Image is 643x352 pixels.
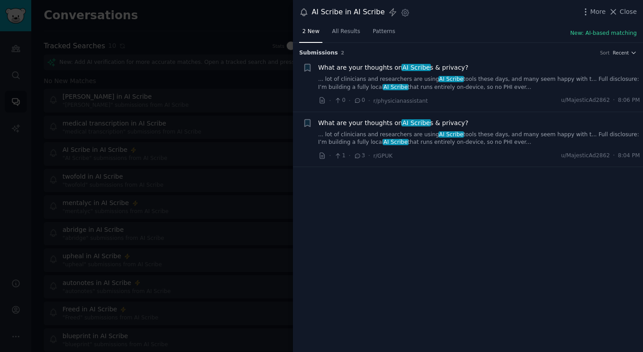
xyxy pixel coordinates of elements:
[618,96,640,105] span: 8:06 PM
[613,50,629,56] span: Recent
[600,50,610,56] div: Sort
[329,151,331,160] span: ·
[318,131,640,147] a: ... lot of clinicians and researchers are usingAI Scribetools these days, and many seem happy wit...
[318,118,468,128] a: What are your thoughts onAI Scribes & privacy?
[332,28,360,36] span: All Results
[299,25,322,43] a: 2 New
[370,25,398,43] a: Patterns
[373,98,428,104] span: r/physicianassistant
[618,152,640,160] span: 8:04 PM
[373,28,395,36] span: Patterns
[318,63,468,72] a: What are your thoughts onAI Scribes & privacy?
[613,50,637,56] button: Recent
[334,96,345,105] span: 0
[613,96,615,105] span: ·
[383,84,409,90] span: AI Scribe
[609,7,637,17] button: Close
[438,76,464,82] span: AI Scribe
[401,119,430,126] span: AI Scribe
[299,49,338,57] span: Submission s
[581,7,606,17] button: More
[318,118,468,128] span: What are your thoughts on s & privacy?
[354,96,365,105] span: 0
[368,151,370,160] span: ·
[341,50,344,55] span: 2
[620,7,637,17] span: Close
[561,96,610,105] span: u/MajesticAd2862
[329,25,363,43] a: All Results
[590,7,606,17] span: More
[354,152,365,160] span: 3
[368,96,370,105] span: ·
[561,152,610,160] span: u/MajesticAd2862
[613,152,615,160] span: ·
[334,152,345,160] span: 1
[570,29,637,38] button: New: AI-based matching
[318,75,640,91] a: ... lot of clinicians and researchers are usingAI Scribetools these days, and many seem happy wit...
[438,131,464,138] span: AI Scribe
[373,153,392,159] span: r/GPUK
[349,151,351,160] span: ·
[401,64,430,71] span: AI Scribe
[312,7,385,18] div: AI Scribe in AI Scribe
[302,28,319,36] span: 2 New
[383,139,409,145] span: AI Scribe
[318,63,468,72] span: What are your thoughts on s & privacy?
[329,96,331,105] span: ·
[349,96,351,105] span: ·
